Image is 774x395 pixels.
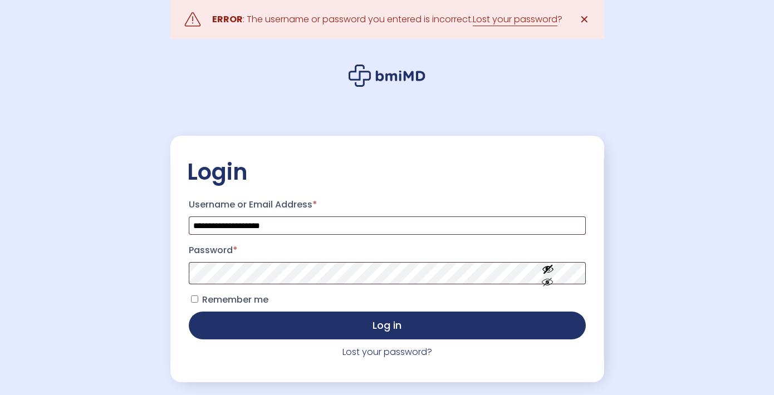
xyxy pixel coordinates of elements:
[212,13,243,26] strong: ERROR
[342,345,432,358] a: Lost your password?
[212,12,562,27] div: : The username or password you entered is incorrect. ?
[189,312,586,339] button: Log in
[189,241,586,259] label: Password
[580,12,589,27] span: ✕
[189,196,586,214] label: Username or Email Address
[517,254,579,293] button: Show password
[187,158,587,186] h2: Login
[191,295,198,303] input: Remember me
[202,293,268,306] span: Remember me
[473,13,557,26] a: Lost your password
[574,8,596,31] a: ✕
